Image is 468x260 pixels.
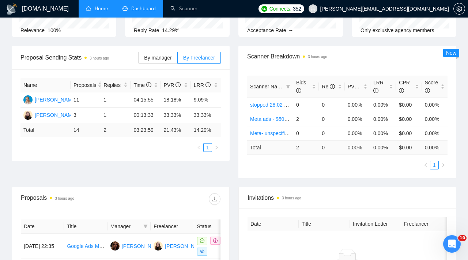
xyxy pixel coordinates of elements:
span: info-circle [399,88,404,93]
td: 0.00% [422,97,448,112]
iframe: Intercom live chat [443,235,461,253]
span: right [214,145,219,150]
span: filter [284,81,292,92]
span: Proposals [73,81,96,89]
span: By Freelancer [183,55,215,61]
li: 1 [203,143,212,152]
span: Time [133,82,151,88]
div: Proposals [21,193,121,205]
td: 0 [319,140,344,154]
td: 0.00% [345,126,370,140]
span: 10 [458,235,467,241]
img: IK [110,241,120,251]
td: 0.00 % [370,140,396,154]
td: 0 [293,97,319,112]
a: searchScanner [170,5,197,12]
img: AS [23,95,33,104]
span: Score [425,80,438,93]
time: 3 hours ago [90,56,109,60]
span: download [209,196,220,202]
span: Only exclusive agency members [361,27,434,33]
time: 3 hours ago [55,196,74,200]
th: Title [64,219,107,234]
th: Proposals [71,78,101,92]
td: 0.00% [345,97,370,112]
td: $ 0.00 [396,140,422,154]
td: 04:15:55 [131,92,161,108]
td: 33.33% [191,108,221,123]
span: left [197,145,201,150]
span: Connects: [269,5,291,13]
td: 0.00 % [422,140,448,154]
td: 0.00% [422,126,448,140]
td: 0.00% [370,112,396,126]
td: 0 [319,97,344,112]
span: LRR [194,82,211,88]
span: info-circle [146,82,151,87]
td: 0 [319,112,344,126]
span: right [441,163,445,167]
td: 18.18% [161,92,191,108]
button: right [212,143,221,152]
span: New [446,50,456,56]
a: TB[PERSON_NAME] [23,112,77,118]
a: 1 [430,161,438,169]
span: dashboard [122,6,128,11]
li: Previous Page [421,161,430,169]
button: setting [453,3,465,15]
button: right [439,161,448,169]
button: left [195,143,203,152]
div: [PERSON_NAME] [35,96,77,104]
span: Replies [103,81,122,89]
span: left [423,163,428,167]
th: Freelancer [151,219,194,234]
th: Title [299,217,350,231]
th: Name [20,78,71,92]
td: 0.00% [370,97,396,112]
td: 1 [101,92,131,108]
th: Replies [101,78,131,92]
span: Re [322,84,335,89]
span: Invitations [248,193,447,202]
span: PVR [164,82,181,88]
span: LRR [373,80,384,93]
span: CPR [399,80,410,93]
span: 100% [48,27,61,33]
span: Dashboard [131,5,156,12]
a: stopped 28.02 - Google Ads - LeadGen/cases/hook- saved $k [250,102,390,108]
th: Date [21,219,64,234]
td: 14.29 % [191,123,221,137]
td: Total [247,140,293,154]
td: Total [20,123,71,137]
span: info-circle [425,88,430,93]
img: TB [23,111,33,120]
td: 9.09% [191,92,221,108]
span: info-circle [205,82,211,87]
span: Acceptance Rate [247,27,286,33]
span: setting [454,6,465,12]
td: 11 [71,92,101,108]
a: setting [453,6,465,12]
td: 03:23:59 [131,123,161,137]
span: 14.29% [162,27,179,33]
span: Status [197,222,227,230]
td: 2 [101,123,131,137]
span: Bids [296,80,306,93]
img: TB [154,241,163,251]
span: By manager [144,55,171,61]
td: $0.00 [396,97,422,112]
time: 3 hours ago [282,196,301,200]
li: Previous Page [195,143,203,152]
button: left [421,161,430,169]
span: Proposal Sending Stats [20,53,138,62]
span: filter [286,84,290,89]
div: [PERSON_NAME] [165,242,207,250]
span: Scanner Name [250,84,284,89]
th: Manager [107,219,151,234]
a: 1 [204,144,212,152]
td: 0 [293,126,319,140]
button: download [209,193,220,205]
td: 0.00% [370,126,396,140]
td: 2 [293,112,319,126]
span: dollar [213,238,218,243]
